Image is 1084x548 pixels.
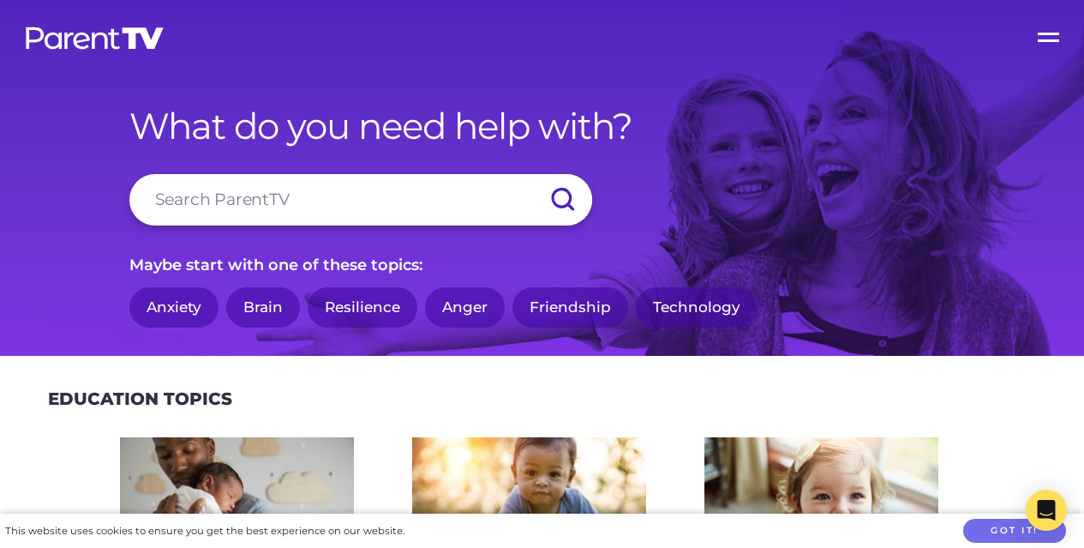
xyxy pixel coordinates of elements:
[1026,490,1067,531] div: Open Intercom Messenger
[5,522,404,540] div: This website uses cookies to ensure you get the best experience on our website.
[129,174,592,226] input: Search ParentTV
[226,287,300,328] a: Brain
[129,105,955,148] h1: What do you need help with?
[308,287,417,328] a: Resilience
[636,287,758,328] a: Technology
[963,519,1066,544] button: Got it!
[129,251,955,279] p: Maybe start with one of these topics:
[24,26,165,51] img: parenttv-logo-white.4c85aaf.svg
[512,287,628,328] a: Friendship
[129,287,219,328] a: Anxiety
[425,287,505,328] a: Anger
[48,388,232,409] h2: Education Topics
[532,174,592,226] input: Submit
